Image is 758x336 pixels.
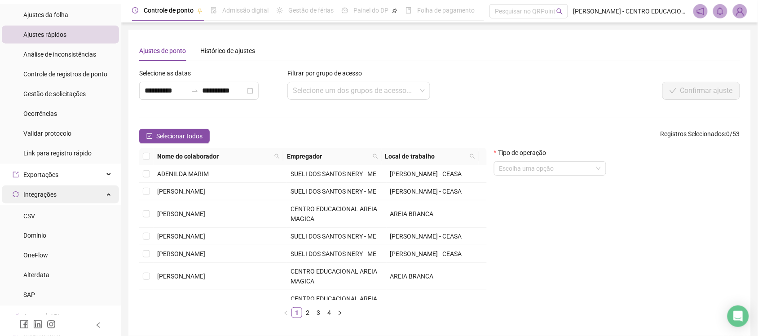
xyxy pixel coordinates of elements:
[157,250,205,257] span: [PERSON_NAME]
[211,7,217,13] span: file-done
[157,188,205,195] span: [PERSON_NAME]
[335,307,345,318] li: Próxima página
[291,188,376,195] span: SUELI DOS SANTOS NERY - ME
[288,7,334,14] span: Gestão de férias
[157,170,209,177] span: ADENILDA MARIM
[144,7,194,14] span: Controle de ponto
[373,154,378,159] span: search
[291,205,377,222] span: CENTRO EDUCACIONAL AREIA MAGICA
[353,7,388,14] span: Painel do DP
[417,7,475,14] span: Folha de pagamento
[696,7,705,15] span: notification
[390,233,462,240] span: [PERSON_NAME] - CEASA
[494,148,552,158] label: Tipo de operação
[23,171,58,178] span: Exportações
[313,307,324,318] li: 3
[390,188,462,195] span: [PERSON_NAME] - CEASA
[392,8,397,13] span: pushpin
[132,7,138,13] span: clock-circle
[371,150,380,163] span: search
[23,90,86,97] span: Gestão de solicitações
[139,46,186,56] div: Ajustes de ponto
[468,150,477,163] span: search
[661,129,740,143] span: : 0 / 53
[20,320,29,329] span: facebook
[470,154,475,159] span: search
[47,320,56,329] span: instagram
[291,268,377,285] span: CENTRO EDUCACIONAL AREIA MAGICA
[23,272,49,279] span: Alterdata
[385,151,466,161] span: Local de trabalho
[662,82,740,100] button: Confirmar ajuste
[273,150,282,163] span: search
[191,87,198,94] span: swap-right
[139,129,210,143] button: Selecionar todos
[287,68,368,78] label: Filtrar por grupo de acesso
[337,310,343,316] span: right
[157,273,205,280] span: [PERSON_NAME]
[23,252,48,259] span: OneFlow
[191,87,198,94] span: to
[157,233,205,240] span: [PERSON_NAME]
[291,307,302,318] li: 1
[291,233,376,240] span: SUELI DOS SANTOS NERY - ME
[291,295,377,312] span: CENTRO EDUCACIONAL AREIA MAGICA
[324,307,335,318] li: 4
[291,250,376,257] span: SUELI DOS SANTOS NERY - ME
[661,130,725,137] span: Registros Selecionados
[573,6,688,16] span: [PERSON_NAME] - CENTRO EDUCACIONAL AREIA MAGICA
[23,232,46,239] span: Domínio
[292,308,302,318] a: 1
[139,68,197,78] label: Selecione as datas
[23,71,107,78] span: Controle de registros de ponto
[405,7,412,13] span: book
[281,307,291,318] button: left
[313,308,323,318] a: 3
[390,170,462,177] span: [PERSON_NAME] - CEASA
[287,151,369,161] span: Empregador
[23,292,35,299] span: SAP
[556,8,563,15] span: search
[281,307,291,318] li: Página anterior
[156,131,203,141] span: Selecionar todos
[33,320,42,329] span: linkedin
[342,7,348,13] span: dashboard
[390,210,434,217] span: AREIA BRANCA
[390,250,462,257] span: [PERSON_NAME] - CEASA
[200,46,255,56] div: Histórico de ajustes
[274,154,280,159] span: search
[23,191,57,198] span: Integrações
[390,273,434,280] span: AREIA BRANCA
[222,7,269,14] span: Admissão digital
[146,133,153,139] span: check-square
[727,305,749,327] div: Open Intercom Messenger
[13,314,19,320] span: api
[324,308,334,318] a: 4
[733,4,747,18] img: 91893
[23,31,66,38] span: Ajustes rápidos
[23,130,71,137] span: Validar protocolo
[335,307,345,318] button: right
[23,110,57,117] span: Ocorrências
[157,210,205,217] span: [PERSON_NAME]
[23,150,92,157] span: Link para registro rápido
[13,191,19,198] span: sync
[23,313,60,320] span: Acesso à API
[303,308,313,318] a: 2
[13,172,19,178] span: export
[277,7,283,13] span: sun
[302,307,313,318] li: 2
[291,170,376,177] span: SUELI DOS SANTOS NERY - ME
[197,8,203,13] span: pushpin
[23,51,96,58] span: Análise de inconsistências
[157,151,271,161] span: Nome do colaborador
[283,310,289,316] span: left
[23,11,68,18] span: Ajustes da folha
[716,7,724,15] span: bell
[95,322,101,328] span: left
[23,212,35,220] span: CSV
